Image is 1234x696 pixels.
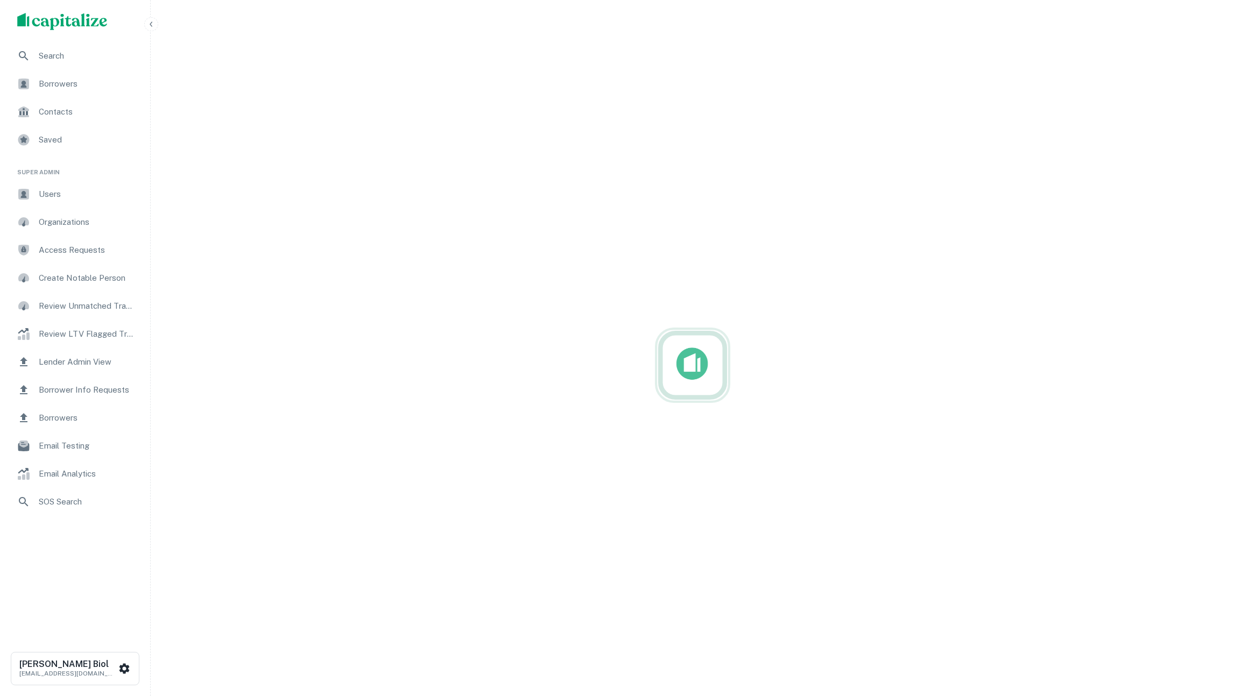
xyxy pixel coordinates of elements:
span: Saved [39,133,135,146]
a: Lender Admin View [9,349,142,375]
span: Organizations [39,216,135,229]
span: Create Notable Person [39,272,135,285]
span: Email Testing [39,439,135,452]
a: Email Analytics [9,461,142,487]
a: Users [9,181,142,207]
li: Super Admin [9,155,142,181]
a: Organizations [9,209,142,235]
iframe: Chat Widget [1180,610,1234,662]
h6: [PERSON_NAME] Biol [19,660,116,669]
span: Review LTV Flagged Transactions [39,328,135,340]
a: Search [9,43,142,69]
button: [PERSON_NAME] Biol[EMAIL_ADDRESS][DOMAIN_NAME] [11,652,139,685]
span: Access Requests [39,244,135,257]
span: Borrowers [39,411,135,424]
a: Contacts [9,99,142,125]
a: Email Testing [9,433,142,459]
span: Search [39,49,135,62]
a: Review Unmatched Transactions [9,293,142,319]
a: Create Notable Person [9,265,142,291]
a: Review LTV Flagged Transactions [9,321,142,347]
span: Review Unmatched Transactions [39,300,135,313]
a: SOS Search [9,489,142,515]
a: Borrowers [9,71,142,97]
img: capitalize-logo.png [17,13,108,30]
span: Users [39,188,135,201]
a: Borrower Info Requests [9,377,142,403]
span: Contacts [39,105,135,118]
span: SOS Search [39,495,135,508]
a: Saved [9,127,142,153]
p: [EMAIL_ADDRESS][DOMAIN_NAME] [19,669,116,678]
span: Lender Admin View [39,356,135,368]
span: Email Analytics [39,467,135,480]
span: Borrower Info Requests [39,383,135,396]
a: Borrowers [9,405,142,431]
a: Access Requests [9,237,142,263]
span: Borrowers [39,77,135,90]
